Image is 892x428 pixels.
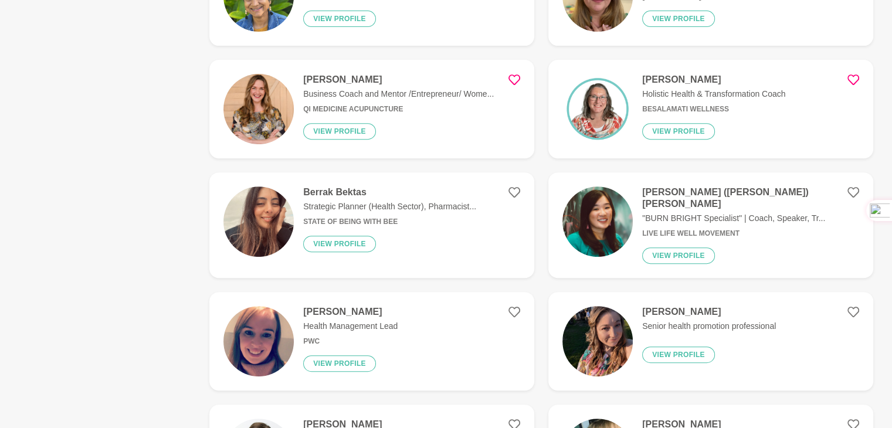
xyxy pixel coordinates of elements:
[303,236,376,252] button: View profile
[303,186,476,198] h4: Berrak Bektas
[223,74,294,144] img: 5930dc5e747311e101d552d9d4c780a562b24b84-998x1500.jpg
[642,186,859,210] h4: [PERSON_NAME] ([PERSON_NAME]) [PERSON_NAME]
[642,320,776,332] p: Senior health promotion professional
[209,172,534,278] a: Berrak BektasStrategic Planner (Health Sector), Pharmacist...State of Being with BeeView profile
[303,123,376,140] button: View profile
[642,229,859,238] h6: Live Life Well Movement
[209,60,534,158] a: [PERSON_NAME]Business Coach and Mentor /Entrepreneur/ Wome...Qi Medicine AcupunctureView profile
[562,306,633,376] img: d3264a2d635261eb201d63563a8c280b3881ee0b-2464x3280.jpg
[548,172,873,278] a: [PERSON_NAME] ([PERSON_NAME]) [PERSON_NAME]"BURN BRIGHT Specialist" | Coach, Speaker, Tr...Live L...
[642,11,715,27] button: View profile
[642,123,715,140] button: View profile
[642,74,785,86] h4: [PERSON_NAME]
[303,11,376,27] button: View profile
[642,88,785,100] p: Holistic Health & Transformation Coach
[303,218,476,226] h6: State of Being with Bee
[303,201,476,213] p: Strategic Planner (Health Sector), Pharmacist...
[548,292,873,390] a: [PERSON_NAME]Senior health promotion professionalView profile
[209,292,534,390] a: [PERSON_NAME]Health Management LeadPwCView profile
[303,88,494,100] p: Business Coach and Mentor /Entrepreneur/ Wome...
[303,306,398,318] h4: [PERSON_NAME]
[642,347,715,363] button: View profile
[303,337,398,346] h6: PwC
[642,306,776,318] h4: [PERSON_NAME]
[303,355,376,372] button: View profile
[223,186,294,257] img: 0cd6e65941639fd0b0a136f707be3933355059be-2316x3088.jpg
[642,212,859,225] p: "BURN BRIGHT Specialist" | Coach, Speaker, Tr...
[303,105,494,114] h6: Qi Medicine Acupuncture
[303,320,398,332] p: Health Management Lead
[642,105,785,114] h6: BeSalamati Wellness
[303,74,494,86] h4: [PERSON_NAME]
[562,186,633,257] img: 36d93dacb150afb152a43bb84904b5f9e6204119-1500x1000.jpg
[223,306,294,376] img: 633b1ddb34ba4f62fe377af3b8f1280a8111c089-573x844.jpg
[548,60,873,158] a: [PERSON_NAME]Holistic Health & Transformation CoachBeSalamati WellnessView profile
[642,247,715,264] button: View profile
[562,74,633,144] img: 34bbefa67efc00bd19f41b9123d0bb27e64976a4-800x800.jpg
